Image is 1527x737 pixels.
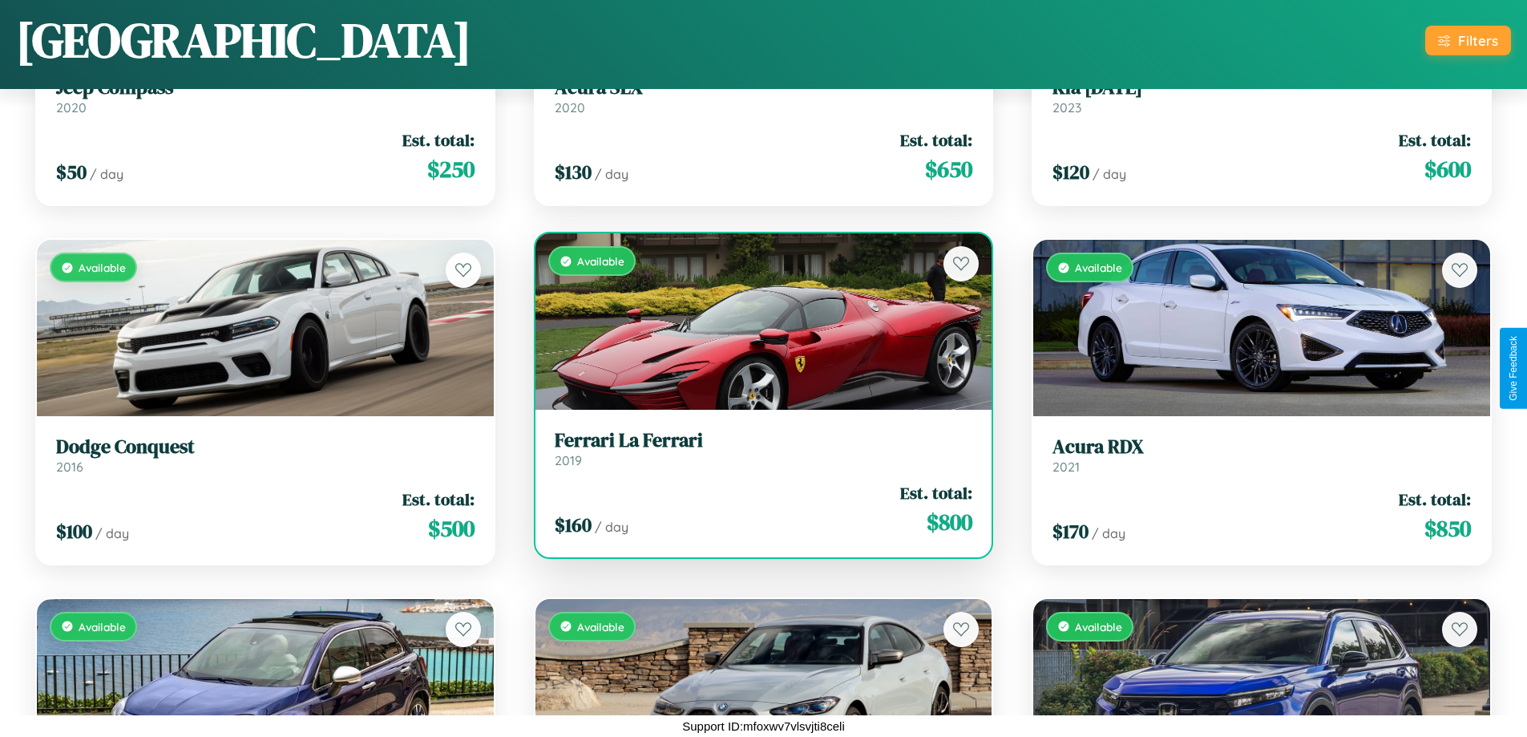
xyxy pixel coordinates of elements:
a: Ferrari La Ferrari2019 [555,429,973,468]
span: / day [90,166,123,182]
a: Jeep Compass2020 [56,76,475,115]
span: Est. total: [900,481,972,504]
span: / day [595,166,628,182]
span: $ 120 [1052,159,1089,185]
span: $ 100 [56,518,92,545]
span: 2020 [555,99,585,115]
span: 2021 [1052,459,1080,475]
h3: Ferrari La Ferrari [555,429,973,452]
span: 2019 [555,452,582,468]
a: Acura RDX2021 [1052,435,1471,475]
span: Available [1075,620,1122,634]
span: $ 850 [1424,512,1471,545]
span: Est. total: [1399,488,1471,511]
span: $ 170 [1052,518,1089,545]
div: Give Feedback [1508,336,1519,401]
span: 2023 [1052,99,1081,115]
span: / day [1092,525,1125,541]
div: Filters [1458,32,1498,49]
h3: Dodge Conquest [56,435,475,459]
span: $ 160 [555,512,592,538]
a: Acura SLX2020 [555,76,973,115]
span: $ 130 [555,159,592,185]
span: Est. total: [402,488,475,511]
span: Available [79,620,126,634]
span: $ 650 [925,153,972,185]
span: Est. total: [1399,128,1471,152]
span: Available [577,254,624,268]
span: Est. total: [900,128,972,152]
span: 2016 [56,459,83,475]
span: $ 800 [927,506,972,538]
span: $ 600 [1424,153,1471,185]
span: $ 50 [56,159,87,185]
span: Available [577,620,624,634]
span: 2020 [56,99,87,115]
h3: Acura RDX [1052,435,1471,459]
button: Filters [1425,26,1511,55]
span: Available [1075,261,1122,274]
span: $ 500 [428,512,475,545]
span: / day [95,525,129,541]
span: / day [595,519,628,535]
h1: [GEOGRAPHIC_DATA] [16,7,471,73]
span: Est. total: [402,128,475,152]
span: / day [1093,166,1126,182]
a: Kia [DATE]2023 [1052,76,1471,115]
span: $ 250 [427,153,475,185]
p: Support ID: mfoxwv7vlsvjti8celi [682,715,845,737]
a: Dodge Conquest2016 [56,435,475,475]
span: Available [79,261,126,274]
